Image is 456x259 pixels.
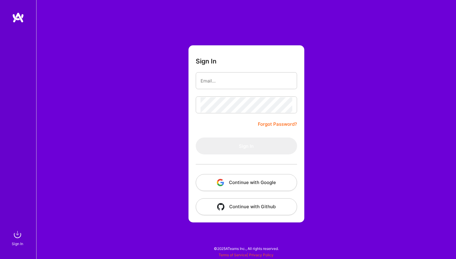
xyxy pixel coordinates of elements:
[13,228,24,247] a: sign inSign In
[219,253,247,257] a: Terms of Service
[36,241,456,256] div: © 2025 ATeams Inc., All rights reserved.
[196,174,297,191] button: Continue with Google
[196,138,297,154] button: Sign In
[249,253,274,257] a: Privacy Policy
[12,241,23,247] div: Sign In
[219,253,274,257] span: |
[217,179,224,186] img: icon
[11,228,24,241] img: sign in
[217,203,224,210] img: icon
[196,57,217,65] h3: Sign In
[258,121,297,128] a: Forgot Password?
[196,198,297,215] button: Continue with Github
[201,73,292,89] input: Email...
[12,12,24,23] img: logo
